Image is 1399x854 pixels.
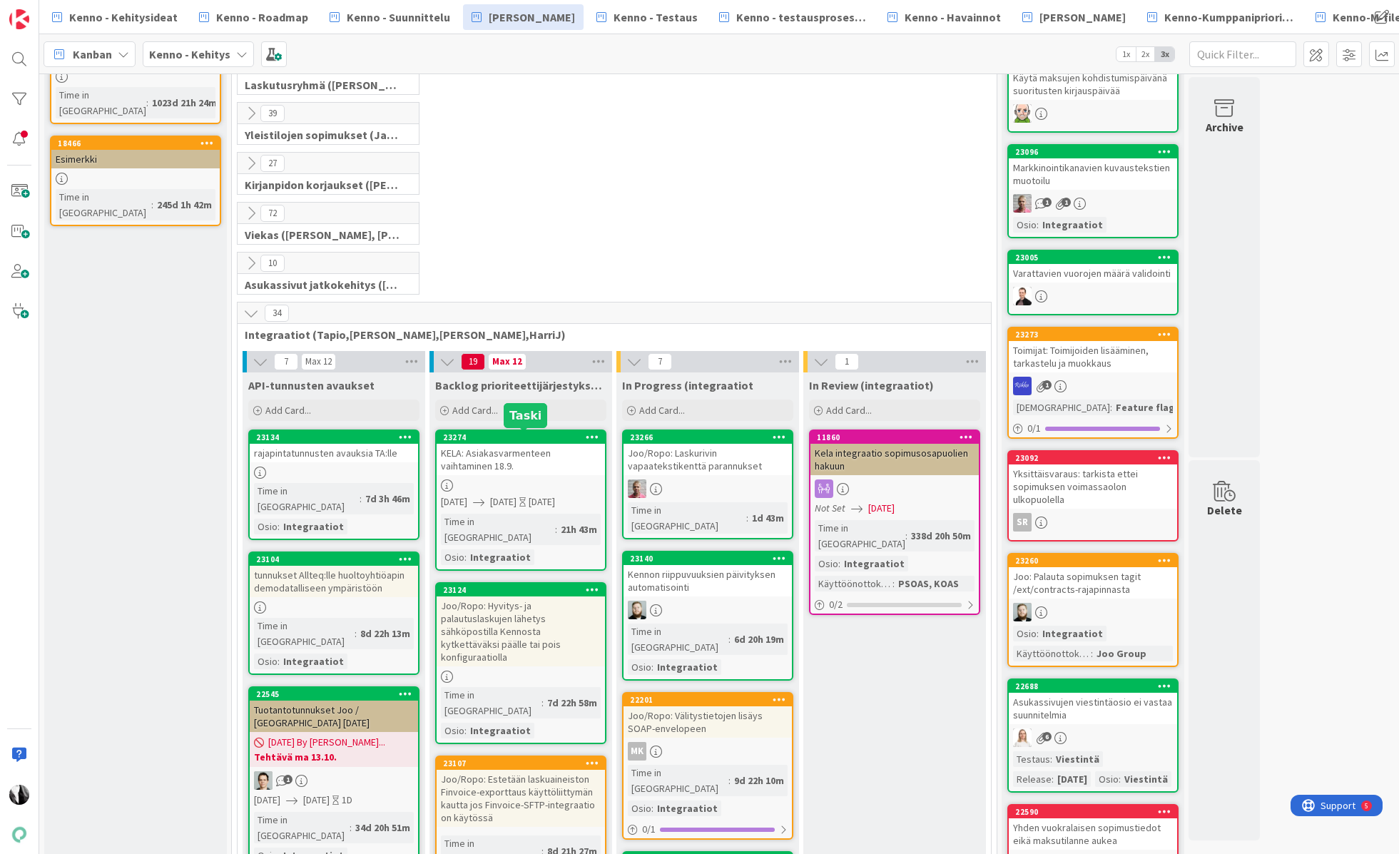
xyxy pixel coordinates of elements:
span: API-tunnusten avaukset [248,378,375,392]
span: 1 [1062,198,1071,207]
div: 22201 [624,693,792,706]
span: Integraatiot (Tapio,Santeri,Marko,HarriJ) [245,327,973,342]
span: Kenno - Suunnittelu [347,9,450,26]
span: 39 [260,105,285,122]
span: [PERSON_NAME] [489,9,575,26]
div: 23005 [1009,251,1177,264]
div: 23092 [1015,453,1177,463]
div: 11860Kela integraatio sopimusosapuolien hakuun [810,431,979,475]
div: Käytä maksujen kohdistumispäivänä suoritusten kirjauspäivää [1009,56,1177,100]
a: 23005Varattavien vuorojen määrä validointiVP [1007,250,1179,315]
span: : [541,695,544,711]
div: 23266 [624,431,792,444]
span: [DATE] By [PERSON_NAME]... [268,735,385,750]
div: Time in [GEOGRAPHIC_DATA] [254,812,350,843]
div: 23134 [256,432,418,442]
img: avatar [9,825,29,845]
span: : [1050,751,1052,767]
div: Joo/Ropo: Estetään laskuaineiston Finvoice-exporttaus käyttöliittymän kautta jos Finvoice-SFTP-in... [437,770,605,827]
span: : [838,556,840,571]
div: 23134 [250,431,418,444]
span: 1 [1042,198,1052,207]
div: Markkinointikanavien kuvaustekstien muotoilu [1009,158,1177,190]
span: [DATE] [868,501,895,516]
div: Kela integraatio sopimusosapuolien hakuun [810,444,979,475]
div: 23096Markkinointikanavien kuvaustekstien muotoilu [1009,146,1177,190]
span: : [355,626,357,641]
span: : [146,95,148,111]
div: 0/2 [810,596,979,614]
div: Osio [1095,771,1119,787]
span: 3x [1155,47,1174,61]
span: : [278,654,280,669]
div: KELA: Asiakasvarmenteen vaihtaminen 18.9. [437,444,605,475]
div: 23260 [1009,554,1177,567]
div: rajapintatunnusten avauksia TA:lle [250,444,418,462]
div: 5 [74,6,78,17]
div: 22688 [1009,680,1177,693]
div: Testaus [1013,751,1050,767]
span: Yleistilojen sopimukset (Jaakko, VilleP, TommiL, Simo) [245,128,401,142]
span: : [728,631,731,647]
div: Toimijat: Toimijoiden lisääminen, tarkastelu ja muokkaus [1009,341,1177,372]
span: : [651,659,653,675]
div: Osio [441,549,464,565]
span: : [728,773,731,788]
div: Integraatiot [280,654,347,669]
div: 1d 43m [748,510,788,526]
span: 0 / 1 [1027,421,1041,436]
div: 23273 [1015,330,1177,340]
div: 245d 1h 42m [153,197,215,213]
span: Add Card... [452,404,498,417]
span: : [555,522,557,537]
div: 18466 [51,137,220,150]
div: 23273 [1009,328,1177,341]
a: 23273Toimijat: Toimijoiden lisääminen, tarkastelu ja muokkausRS[DEMOGRAPHIC_DATA]:Feature flag,..... [1007,327,1179,439]
div: Max 12 [492,358,522,365]
div: 21h 43m [557,522,601,537]
a: 23260Joo: Palauta sopimuksen tagit /ext/contracts-rajapinnastaSHOsio:IntegraatiotKäyttöönottokrii... [1007,553,1179,667]
span: Kenno - Testaus [614,9,698,26]
div: Integraatiot [467,549,534,565]
div: 22590Yhden vuokralaisen sopimustiedot eikä maksutilanne aukea [1009,805,1177,850]
div: SH [624,601,792,619]
span: : [651,800,653,816]
div: Viestintä [1052,751,1103,767]
a: 22688Asukassivujen viestintäosio ei vastaa suunnitelmiaSLTestaus:ViestintäRelease:[DATE]Osio:Vies... [1007,678,1179,793]
div: 23140 [630,554,792,564]
i: Not Set [815,502,845,514]
div: Käytä maksujen kohdistumispäivänä suoritusten kirjauspäivää [1009,68,1177,100]
div: Esimerkki [51,150,220,168]
div: Kennon riippuvuuksien päivityksen automatisointi [624,565,792,596]
div: [DATE] [1054,771,1091,787]
span: : [464,549,467,565]
div: 23274 [443,432,605,442]
span: 1 [283,775,292,784]
div: 0/1 [1009,420,1177,437]
div: Integraatiot [840,556,908,571]
div: Archive [1206,118,1243,136]
div: 22545 [256,689,418,699]
div: 23104 [250,553,418,566]
span: Asukassivut jatkokehitys (Rasmus, TommiH, Bella) [245,278,401,292]
div: Osio [254,654,278,669]
div: 23273Toimijat: Toimijoiden lisääminen, tarkastelu ja muokkaus [1009,328,1177,372]
span: Kenno - Havainnot [905,9,1001,26]
a: Time in [GEOGRAPHIC_DATA]:1023d 21h 24m [50,34,221,124]
a: Kenno - Roadmap [190,4,317,30]
span: : [350,820,352,835]
div: MK [624,742,792,761]
div: SR [1009,513,1177,532]
span: Add Card... [265,404,311,417]
div: Feature flag,... [1112,400,1190,415]
input: Quick Filter... [1189,41,1296,67]
a: 23124Joo/Ropo: Hyvitys- ja palautuslaskujen lähetys sähköpostilla Kennosta kytkettäväksi päälle t... [435,582,606,744]
span: 7 [648,353,672,370]
div: 9d 22h 10m [731,773,788,788]
div: Joo Group [1093,646,1150,661]
span: 7 [274,353,298,370]
a: 18466EsimerkkiTime in [GEOGRAPHIC_DATA]:245d 1h 42m [50,136,221,226]
div: SR [1013,513,1032,532]
div: 23005 [1015,253,1177,263]
div: Joo: Palauta sopimuksen tagit /ext/contracts-rajapinnasta [1009,567,1177,599]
